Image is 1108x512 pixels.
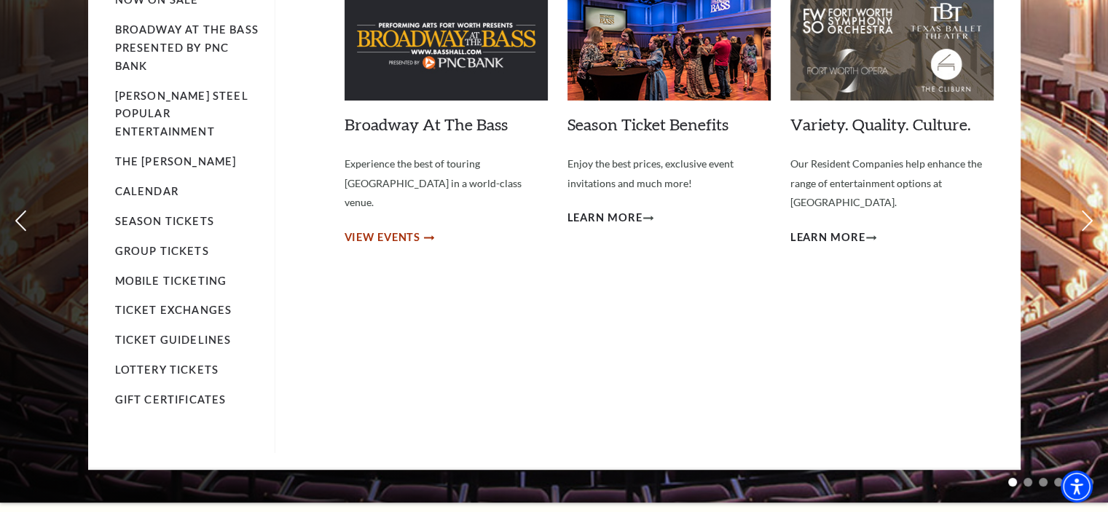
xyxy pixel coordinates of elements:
[115,155,237,168] a: The [PERSON_NAME]
[567,209,654,227] a: Learn More Season Ticket Benefits
[345,154,548,213] p: Experience the best of touring [GEOGRAPHIC_DATA] in a world-class venue.
[345,229,433,247] a: View Events
[567,114,728,134] a: Season Ticket Benefits
[1061,470,1093,503] div: Accessibility Menu
[345,114,508,134] a: Broadway At The Bass
[567,209,643,227] span: Learn More
[115,90,248,138] a: [PERSON_NAME] Steel Popular Entertainment
[115,215,214,227] a: Season Tickets
[567,154,771,193] p: Enjoy the best prices, exclusive event invitations and much more!
[115,245,209,257] a: Group Tickets
[115,275,227,287] a: Mobile Ticketing
[790,229,865,247] span: Learn More
[790,229,877,247] a: Learn More Variety. Quality. Culture.
[115,23,259,72] a: Broadway At The Bass presented by PNC Bank
[115,363,219,376] a: Lottery Tickets
[115,393,227,406] a: Gift Certificates
[115,304,232,316] a: Ticket Exchanges
[115,334,232,346] a: Ticket Guidelines
[790,114,971,134] a: Variety. Quality. Culture.
[345,229,421,247] span: View Events
[790,154,994,213] p: Our Resident Companies help enhance the range of entertainment options at [GEOGRAPHIC_DATA].
[115,185,178,197] a: Calendar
